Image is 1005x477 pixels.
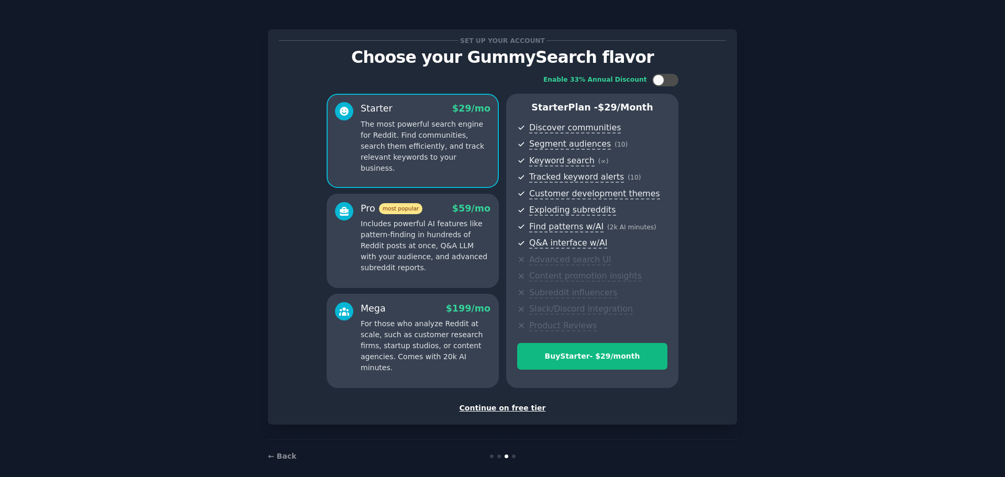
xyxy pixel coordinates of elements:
p: Starter Plan - [517,101,667,114]
span: ( 2k AI minutes ) [607,224,656,231]
span: Slack/Discord integration [529,304,633,315]
span: ( ∞ ) [598,158,609,165]
div: Starter [361,102,393,115]
button: BuyStarter- $29/month [517,343,667,370]
div: Enable 33% Annual Discount [543,75,647,85]
span: Discover communities [529,123,621,134]
p: Choose your GummySearch flavor [279,48,726,66]
span: Set up your account [459,35,547,46]
p: For those who analyze Reddit at scale, such as customer research firms, startup studios, or conte... [361,318,490,373]
span: most popular [379,203,423,214]
span: $ 59 /mo [452,203,490,214]
span: Keyword search [529,156,595,167]
span: $ 29 /month [598,102,653,113]
a: ← Back [268,452,296,460]
p: Includes powerful AI features like pattern-finding in hundreds of Reddit posts at once, Q&A LLM w... [361,218,490,273]
span: $ 29 /mo [452,103,490,114]
span: Subreddit influencers [529,287,617,298]
span: ( 10 ) [615,141,628,148]
span: ( 10 ) [628,174,641,181]
div: Mega [361,302,386,315]
div: Pro [361,202,422,215]
span: Q&A interface w/AI [529,238,607,249]
span: Find patterns w/AI [529,221,604,232]
span: Product Reviews [529,320,597,331]
span: Advanced search UI [529,254,611,265]
span: Segment audiences [529,139,611,150]
span: Customer development themes [529,188,660,199]
span: Tracked keyword alerts [529,172,624,183]
p: The most powerful search engine for Reddit. Find communities, search them efficiently, and track ... [361,119,490,174]
div: Continue on free tier [279,403,726,414]
div: Buy Starter - $ 29 /month [518,351,667,362]
span: Exploding subreddits [529,205,616,216]
span: Content promotion insights [529,271,642,282]
span: $ 199 /mo [446,303,490,314]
